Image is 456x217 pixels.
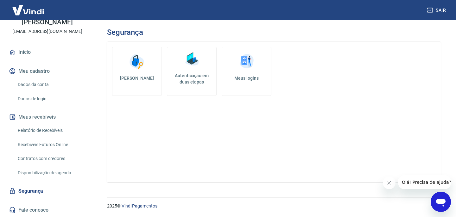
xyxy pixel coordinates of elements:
[8,0,49,20] img: Vindi
[117,75,156,81] h5: [PERSON_NAME]
[398,175,451,189] iframe: Mensagem da empresa
[15,124,87,137] a: Relatório de Recebíveis
[431,192,451,212] iframe: Botão para abrir a janela de mensagens
[12,28,82,35] p: [EMAIL_ADDRESS][DOMAIN_NAME]
[4,4,53,9] span: Olá! Precisa de ajuda?
[8,64,87,78] button: Meu cadastro
[383,177,396,189] iframe: Fechar mensagem
[8,203,87,217] a: Fale conosco
[167,47,217,96] a: Autenticação em duas etapas
[107,28,143,37] h3: Segurança
[8,45,87,59] a: Início
[222,47,271,96] a: Meus logins
[8,184,87,198] a: Segurança
[426,4,448,16] button: Sair
[8,110,87,124] button: Meus recebíveis
[128,52,147,71] img: Alterar senha
[15,138,87,151] a: Recebíveis Futuros Online
[15,166,87,179] a: Disponibilização de agenda
[112,47,162,96] a: [PERSON_NAME]
[182,50,201,69] img: Autenticação em duas etapas
[107,203,441,209] p: 2025 ©
[170,72,214,85] h5: Autenticação em duas etapas
[15,78,87,91] a: Dados da conta
[22,19,73,26] p: [PERSON_NAME]
[237,52,256,71] img: Meus logins
[15,92,87,105] a: Dados de login
[122,203,157,208] a: Vindi Pagamentos
[227,75,266,81] h5: Meus logins
[15,152,87,165] a: Contratos com credores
